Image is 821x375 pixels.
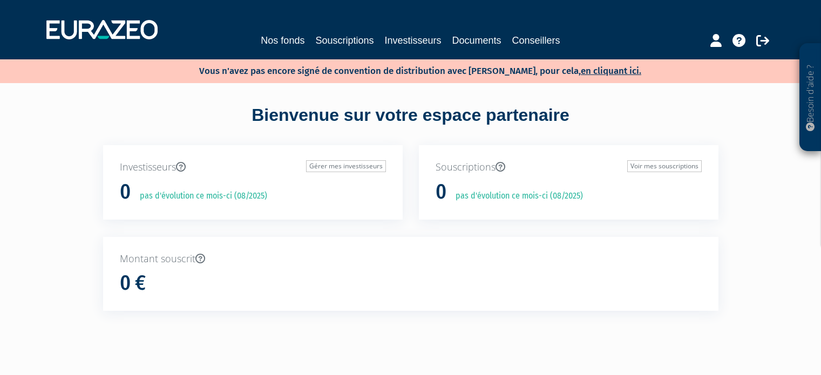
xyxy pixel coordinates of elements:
[132,190,267,202] p: pas d'évolution ce mois-ci (08/2025)
[436,160,702,174] p: Souscriptions
[384,33,441,48] a: Investisseurs
[452,33,501,48] a: Documents
[120,252,702,266] p: Montant souscrit
[261,33,304,48] a: Nos fonds
[315,33,374,48] a: Souscriptions
[95,103,727,145] div: Bienvenue sur votre espace partenaire
[168,62,641,78] p: Vous n'avez pas encore signé de convention de distribution avec [PERSON_NAME], pour cela,
[804,49,817,146] p: Besoin d'aide ?
[448,190,583,202] p: pas d'évolution ce mois-ci (08/2025)
[120,160,386,174] p: Investisseurs
[627,160,702,172] a: Voir mes souscriptions
[46,20,158,39] img: 1732889491-logotype_eurazeo_blanc_rvb.png
[581,65,641,77] a: en cliquant ici.
[306,160,386,172] a: Gérer mes investisseurs
[436,181,446,203] h1: 0
[120,272,146,295] h1: 0 €
[120,181,131,203] h1: 0
[512,33,560,48] a: Conseillers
